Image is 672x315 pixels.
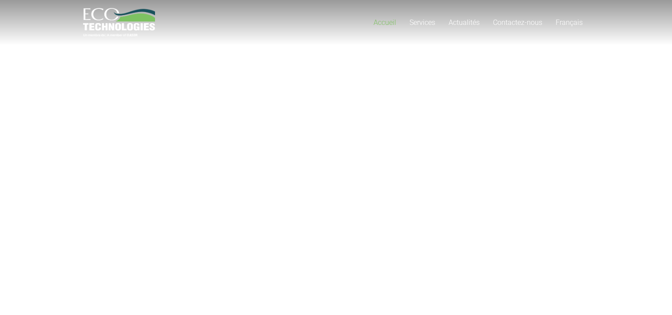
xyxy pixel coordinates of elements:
span: Services [410,18,435,27]
span: Contactez-nous [493,18,542,27]
span: Actualités [449,18,480,27]
a: logo_EcoTech_ASDR_RGB [83,8,155,37]
span: Français [556,18,583,27]
span: Accueil [374,18,396,27]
